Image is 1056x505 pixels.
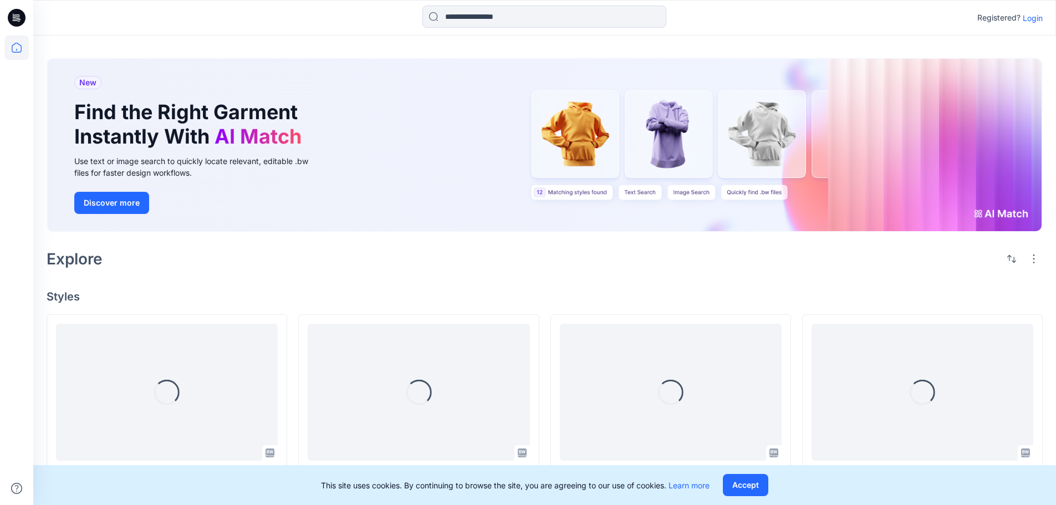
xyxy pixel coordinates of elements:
[74,100,307,148] h1: Find the Right Garment Instantly With
[723,474,768,496] button: Accept
[74,192,149,214] button: Discover more
[215,124,302,149] span: AI Match
[47,250,103,268] h2: Explore
[74,155,324,178] div: Use text or image search to quickly locate relevant, editable .bw files for faster design workflows.
[977,11,1021,24] p: Registered?
[79,76,96,89] span: New
[1023,12,1043,24] p: Login
[669,481,710,490] a: Learn more
[321,480,710,491] p: This site uses cookies. By continuing to browse the site, you are agreeing to our use of cookies.
[47,290,1043,303] h4: Styles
